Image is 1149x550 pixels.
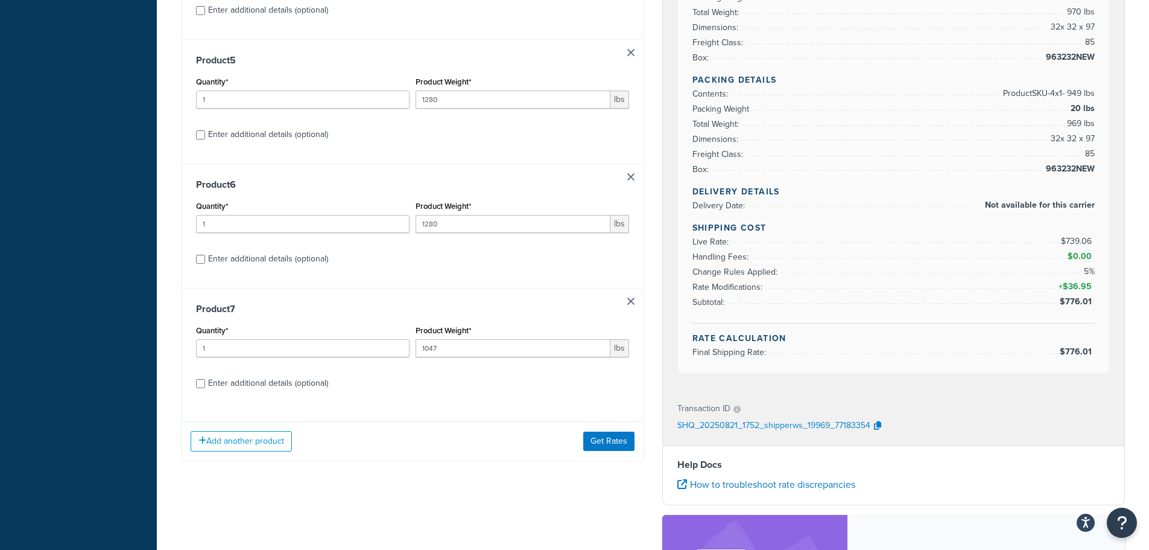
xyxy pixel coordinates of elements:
[692,266,780,278] span: Change Rules Applied:
[208,375,328,392] div: Enter additional details (optional)
[692,163,712,176] span: Box:
[196,303,629,315] h3: Product 7
[677,400,730,417] p: Transaction ID
[196,54,629,66] h3: Product 5
[1081,264,1095,279] span: 5%
[416,202,471,211] label: Product Weight*
[208,126,328,143] div: Enter additional details (optional)
[1063,280,1095,293] span: $36.95
[692,36,746,49] span: Freight Class:
[1043,162,1095,176] span: 963232NEW
[416,91,610,109] input: 0.00
[196,255,205,264] input: Enter additional details (optional)
[208,2,328,19] div: Enter additional details (optional)
[610,91,629,109] span: lbs
[1056,280,1095,294] span: +
[692,74,1095,86] h4: Packing Details
[1061,235,1095,248] span: $739.06
[692,222,1095,234] h4: Shipping Cost
[692,103,752,115] span: Packing Weight
[692,6,742,19] span: Total Weight:
[627,49,635,56] a: Remove Item
[196,339,410,357] input: 0.0
[1048,132,1095,146] span: 32 x 32 x 97
[196,179,629,191] h3: Product 6
[1043,50,1095,65] span: 963232NEW
[982,198,1095,213] span: Not available for this carrier
[196,202,228,211] label: Quantity*
[1082,35,1095,50] span: 85
[1060,295,1095,308] span: $776.01
[692,281,765,293] span: Rate Modifications:
[208,251,328,267] div: Enter additional details (optional)
[692,118,742,130] span: Total Weight:
[416,215,610,233] input: 0.00
[627,298,635,305] a: Remove Item
[1064,117,1095,131] span: 969 lbs
[583,432,635,451] button: Get Rates
[627,173,635,181] a: Remove Item
[692,185,1095,198] h4: Delivery Details
[1048,20,1095,34] span: 32 x 32 x 97
[692,21,741,34] span: Dimensions:
[196,6,205,15] input: Enter additional details (optional)
[196,215,410,233] input: 0.0
[692,88,731,100] span: Contents:
[1064,5,1095,19] span: 970 lbs
[196,326,228,335] label: Quantity*
[196,130,205,139] input: Enter additional details (optional)
[1107,508,1137,538] button: Open Resource Center
[196,379,205,388] input: Enter additional details (optional)
[692,296,727,309] span: Subtotal:
[1068,101,1095,116] span: 20 lbs
[610,215,629,233] span: lbs
[677,478,855,491] a: How to troubleshoot rate discrepancies
[692,332,1095,345] h4: Rate Calculation
[677,458,1110,472] h4: Help Docs
[692,251,752,263] span: Handling Fees:
[1068,250,1095,263] span: $0.00
[416,77,471,86] label: Product Weight*
[416,326,471,335] label: Product Weight*
[196,77,228,86] label: Quantity*
[677,417,870,435] p: SHQ_20250821_1752_shipperws_19969_77183354
[196,91,410,109] input: 0.0
[692,133,741,145] span: Dimensions:
[692,148,746,161] span: Freight Class:
[416,339,610,357] input: 0.00
[1060,345,1095,358] span: $776.01
[191,431,292,452] button: Add another product
[692,235,732,248] span: Live Rate:
[692,199,748,212] span: Delivery Date:
[610,339,629,357] span: lbs
[1000,86,1095,101] span: Product SKU-4 x 1 - 949 lbs
[692,346,769,359] span: Final Shipping Rate:
[1082,147,1095,161] span: 85
[692,51,712,64] span: Box:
